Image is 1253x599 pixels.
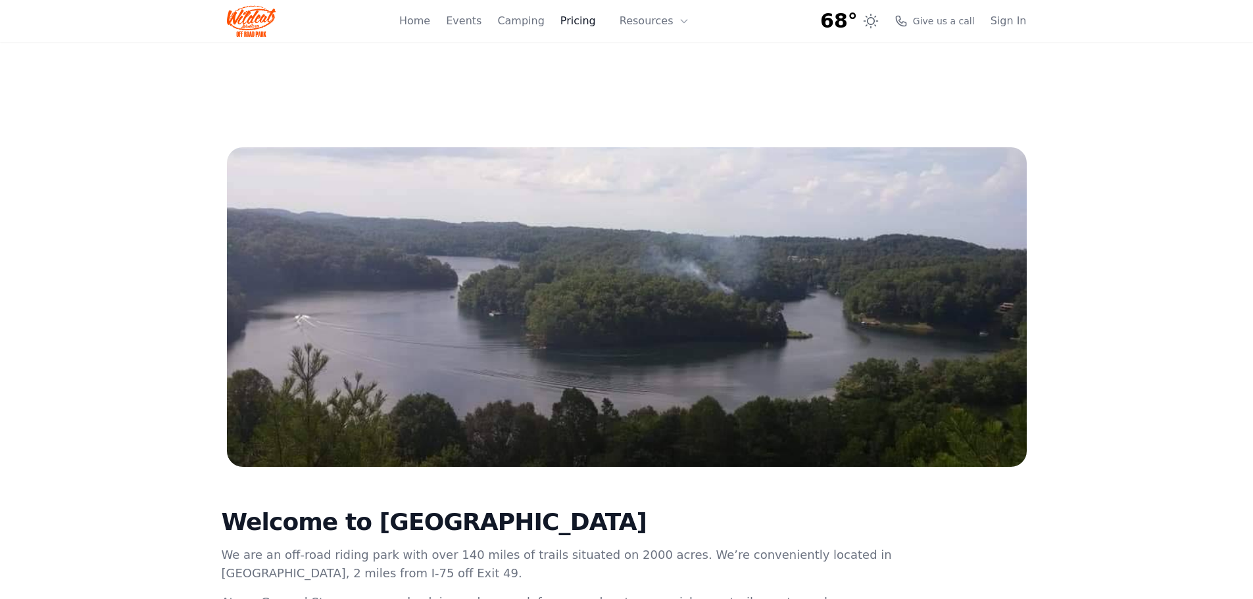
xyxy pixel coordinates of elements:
[895,14,975,28] a: Give us a call
[913,14,975,28] span: Give us a call
[612,8,697,34] button: Resources
[222,509,895,535] h2: Welcome to [GEOGRAPHIC_DATA]
[399,13,430,29] a: Home
[227,5,276,37] img: Wildcat Logo
[222,546,895,583] p: We are an off-road riding park with over 140 miles of trails situated on 2000 acres. We’re conven...
[497,13,544,29] a: Camping
[560,13,596,29] a: Pricing
[991,13,1027,29] a: Sign In
[820,9,858,33] span: 68°
[446,13,481,29] a: Events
